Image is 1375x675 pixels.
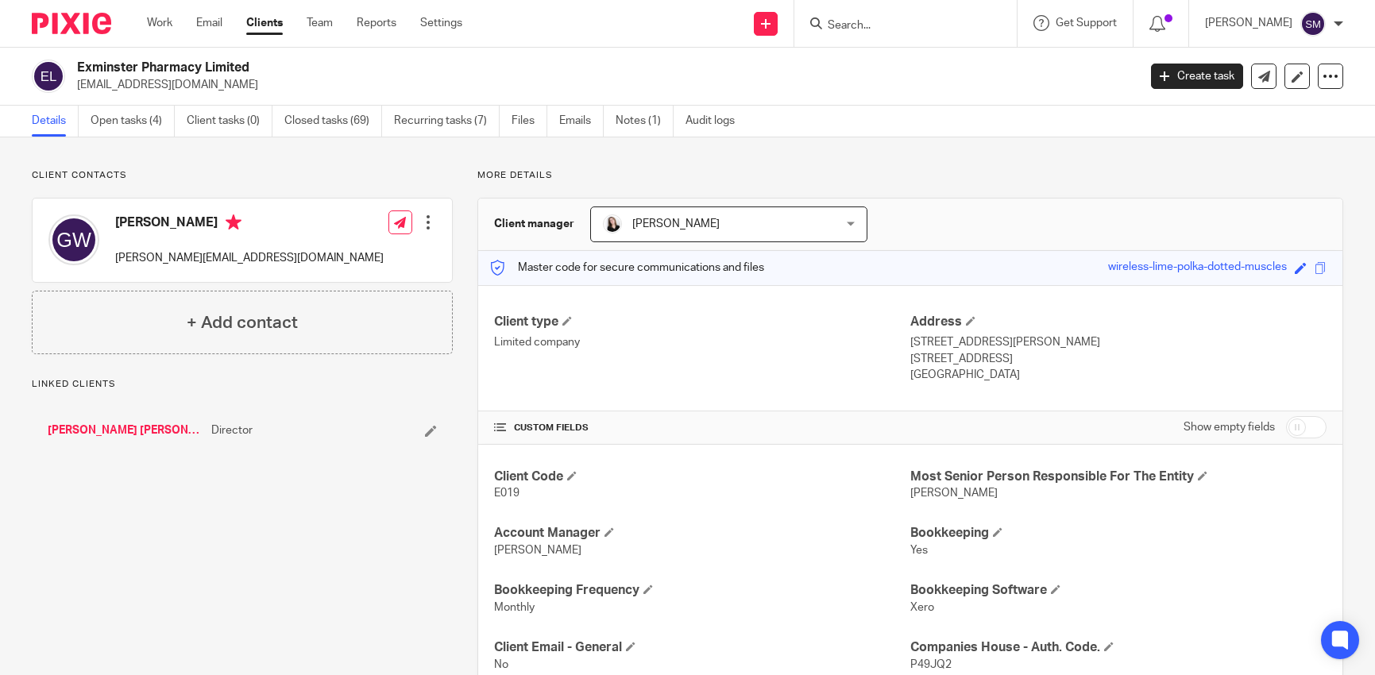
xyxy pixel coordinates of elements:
a: Work [147,15,172,31]
span: Monthly [494,602,535,613]
a: Emails [559,106,604,137]
h4: CUSTOM FIELDS [494,422,910,434]
h3: Client manager [494,216,574,232]
a: Clients [246,15,283,31]
h4: [PERSON_NAME] [115,214,384,234]
a: Settings [420,15,462,31]
h4: Client Code [494,469,910,485]
h4: Client Email - General [494,639,910,656]
span: Xero [910,602,934,613]
p: [GEOGRAPHIC_DATA] [910,367,1327,383]
h4: Bookkeeping [910,525,1327,542]
h4: Account Manager [494,525,910,542]
input: Search [826,19,969,33]
a: [PERSON_NAME] [PERSON_NAME] [48,422,203,438]
p: Master code for secure communications and files [490,260,764,276]
h4: Companies House - Auth. Code. [910,639,1327,656]
img: svg%3E [1300,11,1326,37]
a: Email [196,15,222,31]
a: Open tasks (4) [91,106,175,137]
p: [STREET_ADDRESS] [910,351,1327,367]
img: svg%3E [32,60,65,93]
label: Show empty fields [1184,419,1275,435]
span: [PERSON_NAME] [910,488,998,499]
div: wireless-lime-polka-dotted-muscles [1108,259,1287,277]
p: [PERSON_NAME][EMAIL_ADDRESS][DOMAIN_NAME] [115,250,384,266]
p: [PERSON_NAME] [1205,15,1292,31]
a: Client tasks (0) [187,106,272,137]
p: Linked clients [32,378,453,391]
a: Details [32,106,79,137]
span: No [494,659,508,670]
h4: Client type [494,314,910,330]
p: Limited company [494,334,910,350]
h4: Bookkeeping Software [910,582,1327,599]
a: Files [512,106,547,137]
span: Yes [910,545,928,556]
span: Director [211,422,253,438]
a: Team [307,15,333,31]
h4: Bookkeeping Frequency [494,582,910,599]
a: Recurring tasks (7) [394,106,500,137]
h4: Address [910,314,1327,330]
img: Pixie [32,13,111,34]
a: Notes (1) [616,106,674,137]
a: Reports [357,15,396,31]
span: Get Support [1056,17,1117,29]
span: [PERSON_NAME] [632,218,720,229]
p: [EMAIL_ADDRESS][DOMAIN_NAME] [77,77,1127,93]
h4: + Add contact [187,310,298,335]
p: More details [477,169,1343,182]
p: [STREET_ADDRESS][PERSON_NAME] [910,334,1327,350]
span: [PERSON_NAME] [494,545,581,556]
h2: Exminster Pharmacy Limited [77,60,917,76]
p: Client contacts [32,169,453,182]
span: P49JQ2 [910,659,952,670]
img: HR%20Andrew%20Price_Molly_Poppy%20Jakes%20Photography-7.jpg [603,214,622,233]
a: Create task [1151,64,1243,89]
i: Primary [226,214,241,230]
span: E019 [494,488,519,499]
a: Audit logs [686,106,747,137]
h4: Most Senior Person Responsible For The Entity [910,469,1327,485]
a: Closed tasks (69) [284,106,382,137]
img: svg%3E [48,214,99,265]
